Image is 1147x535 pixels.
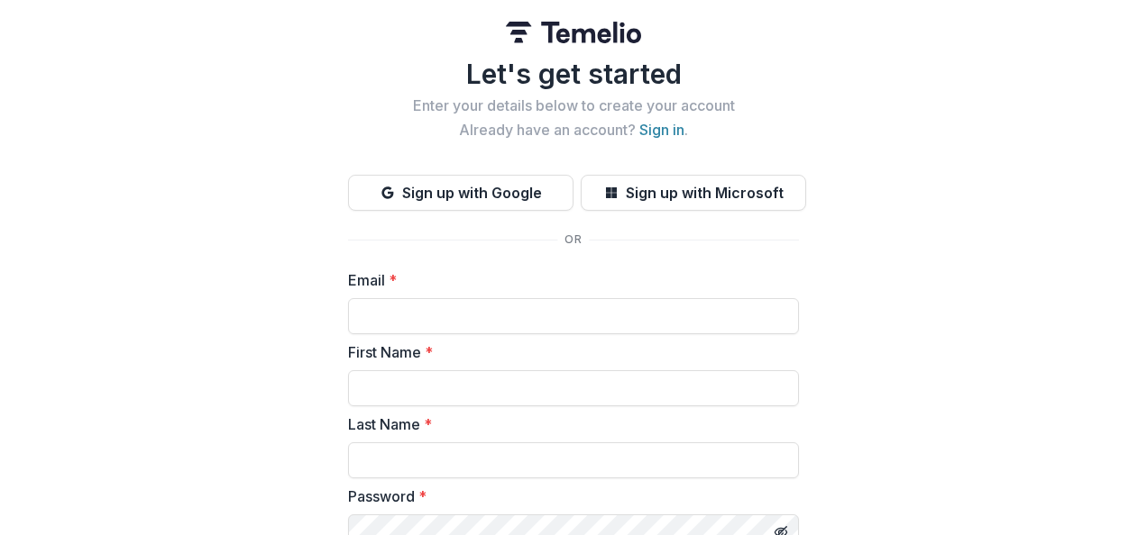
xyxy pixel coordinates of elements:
label: Last Name [348,413,788,435]
button: Sign up with Google [348,175,573,211]
a: Sign in [639,121,684,139]
h1: Let's get started [348,58,799,90]
img: Temelio [506,22,641,43]
button: Sign up with Microsoft [581,175,806,211]
label: Email [348,269,788,291]
label: First Name [348,341,788,363]
h2: Enter your details below to create your account [348,97,799,114]
label: Password [348,485,788,507]
h2: Already have an account? . [348,122,799,139]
